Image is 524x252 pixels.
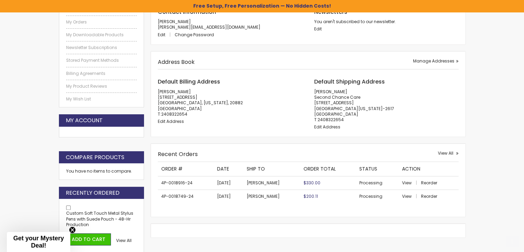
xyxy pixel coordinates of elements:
div: Get your Mystery Deal!Close teaser [7,232,70,252]
td: [DATE] [214,176,243,190]
a: Change Password [175,32,214,38]
a: 2408322654 [318,117,344,123]
td: Processing [356,176,399,190]
address: [PERSON_NAME] [STREET_ADDRESS] [GEOGRAPHIC_DATA], [US_STATE], 20882 [GEOGRAPHIC_DATA] T: [158,89,302,117]
span: Edit [158,32,165,38]
a: View All [116,238,132,243]
th: Order # [158,162,214,176]
td: [PERSON_NAME] [243,190,300,203]
strong: Recently Ordered [66,189,120,197]
a: Edit [158,32,174,38]
a: View [402,180,420,186]
button: Close teaser [69,226,76,233]
span: Default Shipping Address [314,78,385,86]
a: My Product Reviews [66,84,137,89]
span: Get your Mystery Deal! [13,235,64,249]
a: Edit [314,26,322,32]
a: View All [438,151,459,156]
span: View All [116,238,132,243]
td: 4P-0018749-24 [158,190,214,203]
span: View [402,180,412,186]
a: Newsletter Subscriptions [66,45,137,50]
span: Manage Addresses [413,58,454,64]
span: View [402,193,412,199]
a: My Orders [66,19,137,25]
a: View [402,193,420,199]
strong: Recent Orders [158,150,198,158]
th: Ship To [243,162,300,176]
td: Processing [356,190,399,203]
span: View All [438,150,453,156]
span: Default Billing Address [158,78,220,86]
a: Reorder [421,193,437,199]
strong: Compare Products [66,154,124,161]
td: [DATE] [214,190,243,203]
div: You have no items to compare. [59,163,144,180]
td: 4P-0018916-24 [158,176,214,190]
a: Manage Addresses [413,58,459,64]
span: $200.11 [304,193,318,199]
span: Add to Cart [72,236,105,243]
a: My Wish List [66,96,137,102]
a: Custom Soft Touch Metal Stylus Pens with Suede Pouch - 48-Hr Production [66,210,133,227]
th: Status [356,162,399,176]
th: Order Total [300,162,356,176]
address: [PERSON_NAME] Second Chance Care [STREET_ADDRESS] [GEOGRAPHIC_DATA][US_STATE]-2617 [GEOGRAPHIC_DA... [314,89,459,123]
p: You aren't subscribed to our newsletter. [314,19,459,25]
a: Stored Payment Methods [66,58,137,63]
th: Date [214,162,243,176]
th: Action [399,162,459,176]
a: My Downloadable Products [66,32,137,38]
a: Edit Address [314,124,340,130]
strong: My Account [66,117,103,124]
span: $330.00 [304,180,320,186]
button: Add to Cart [66,233,111,245]
iframe: Google Customer Reviews [467,233,524,252]
strong: Address Book [158,58,195,66]
a: Billing Agreements [66,71,137,76]
a: Reorder [421,180,437,186]
p: [PERSON_NAME] [PERSON_NAME][EMAIL_ADDRESS][DOMAIN_NAME] [158,19,302,30]
td: [PERSON_NAME] [243,176,300,190]
a: 2408322654 [161,111,187,117]
a: Edit Address [158,118,184,124]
